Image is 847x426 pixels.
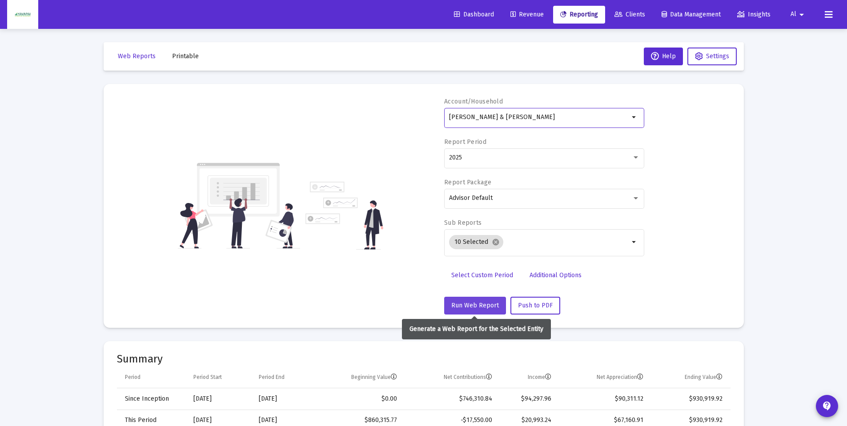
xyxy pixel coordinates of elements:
[654,6,728,24] a: Data Management
[650,388,730,410] td: $930,919.92
[444,98,503,105] label: Account/Household
[685,374,723,381] div: Ending Value
[644,48,683,65] button: Help
[259,374,285,381] div: Period End
[498,388,558,410] td: $94,297.96
[791,11,796,18] span: Al
[403,388,498,410] td: $746,310.84
[305,182,383,250] img: reporting-alt
[607,6,652,24] a: Clients
[492,238,500,246] mat-icon: cancel
[449,235,503,249] mat-chip: 10 Selected
[117,354,731,363] mat-card-title: Summary
[629,112,640,123] mat-icon: arrow_drop_down
[449,233,629,251] mat-chip-list: Selection
[780,5,818,23] button: Al
[118,52,156,60] span: Web Reports
[193,394,246,403] div: [DATE]
[444,138,486,146] label: Report Period
[553,6,605,24] a: Reporting
[165,48,206,65] button: Printable
[796,6,807,24] mat-icon: arrow_drop_down
[125,374,140,381] div: Period
[822,401,832,411] mat-icon: contact_support
[597,374,643,381] div: Net Appreciation
[730,6,778,24] a: Insights
[737,11,771,18] span: Insights
[651,52,676,60] span: Help
[14,6,32,24] img: Dashboard
[351,374,397,381] div: Beginning Value
[449,154,462,161] span: 2025
[451,271,513,279] span: Select Custom Period
[662,11,721,18] span: Data Management
[314,388,403,410] td: $0.00
[447,6,501,24] a: Dashboard
[172,52,199,60] span: Printable
[444,297,506,315] button: Run Web Report
[518,302,553,309] span: Push to PDF
[117,367,187,388] td: Column Period
[650,367,730,388] td: Column Ending Value
[253,367,314,388] td: Column Period End
[111,48,163,65] button: Web Reports
[444,179,491,186] label: Report Package
[314,367,403,388] td: Column Beginning Value
[706,52,729,60] span: Settings
[558,388,650,410] td: $90,311.12
[449,194,493,202] span: Advisor Default
[558,367,650,388] td: Column Net Appreciation
[498,367,558,388] td: Column Income
[187,367,253,388] td: Column Period Start
[503,6,551,24] a: Revenue
[454,11,494,18] span: Dashboard
[614,11,645,18] span: Clients
[259,416,308,425] div: [DATE]
[629,237,640,247] mat-icon: arrow_drop_down
[687,48,737,65] button: Settings
[117,388,187,410] td: Since Inception
[444,219,482,227] label: Sub Reports
[193,416,246,425] div: [DATE]
[510,297,560,315] button: Push to PDF
[528,374,551,381] div: Income
[449,114,629,121] input: Search or select an account or household
[451,302,499,309] span: Run Web Report
[444,374,492,381] div: Net Contributions
[530,271,582,279] span: Additional Options
[510,11,544,18] span: Revenue
[193,374,222,381] div: Period Start
[403,367,498,388] td: Column Net Contributions
[560,11,598,18] span: Reporting
[259,394,308,403] div: [DATE]
[178,162,300,250] img: reporting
